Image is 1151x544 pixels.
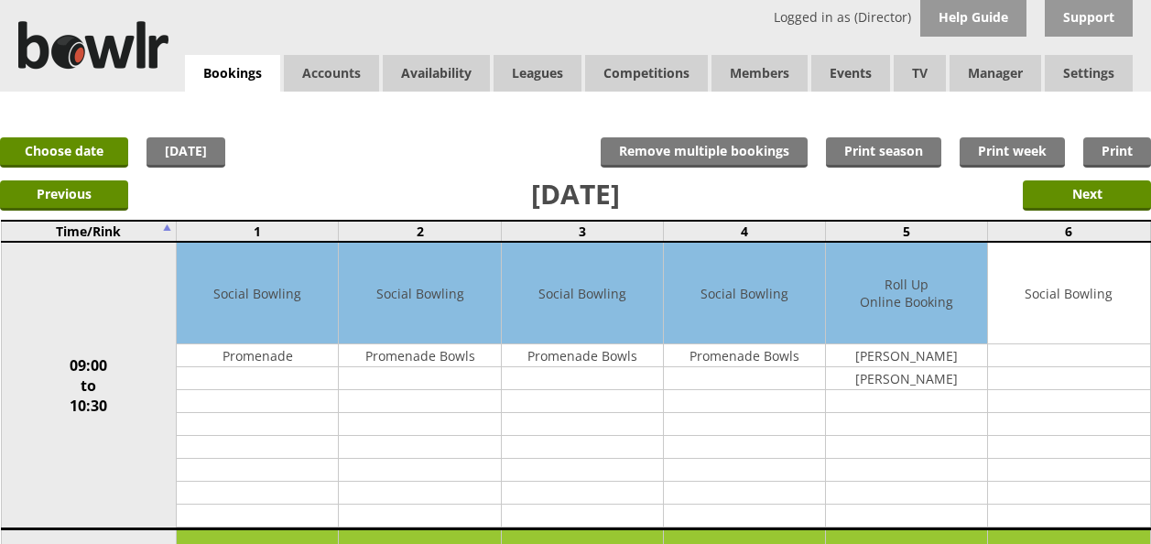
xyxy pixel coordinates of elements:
a: Competitions [585,55,708,92]
td: Social Bowling [664,243,825,344]
a: Print season [826,137,941,168]
span: Settings [1045,55,1133,92]
a: Bookings [185,55,280,92]
a: Print week [960,137,1065,168]
td: 3 [501,221,663,242]
td: 4 [663,221,825,242]
span: TV [894,55,946,92]
td: Social Bowling [339,243,500,344]
td: Social Bowling [502,243,663,344]
td: [PERSON_NAME] [826,367,987,390]
a: Availability [383,55,490,92]
span: Members [711,55,808,92]
td: Promenade [177,344,338,367]
span: Accounts [284,55,379,92]
td: Social Bowling [177,243,338,344]
input: Remove multiple bookings [601,137,808,168]
td: Promenade Bowls [664,344,825,367]
td: 2 [339,221,501,242]
td: Roll Up Online Booking [826,243,987,344]
td: Promenade Bowls [502,344,663,367]
a: [DATE] [147,137,225,168]
td: Time/Rink [1,221,177,242]
td: 09:00 to 10:30 [1,242,177,529]
td: Promenade Bowls [339,344,500,367]
a: Leagues [494,55,581,92]
td: 5 [826,221,988,242]
td: [PERSON_NAME] [826,344,987,367]
td: 1 [177,221,339,242]
td: Social Bowling [988,243,1149,344]
input: Next [1023,180,1151,211]
a: Events [811,55,890,92]
span: Manager [950,55,1041,92]
td: 6 [988,221,1150,242]
a: Print [1083,137,1151,168]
